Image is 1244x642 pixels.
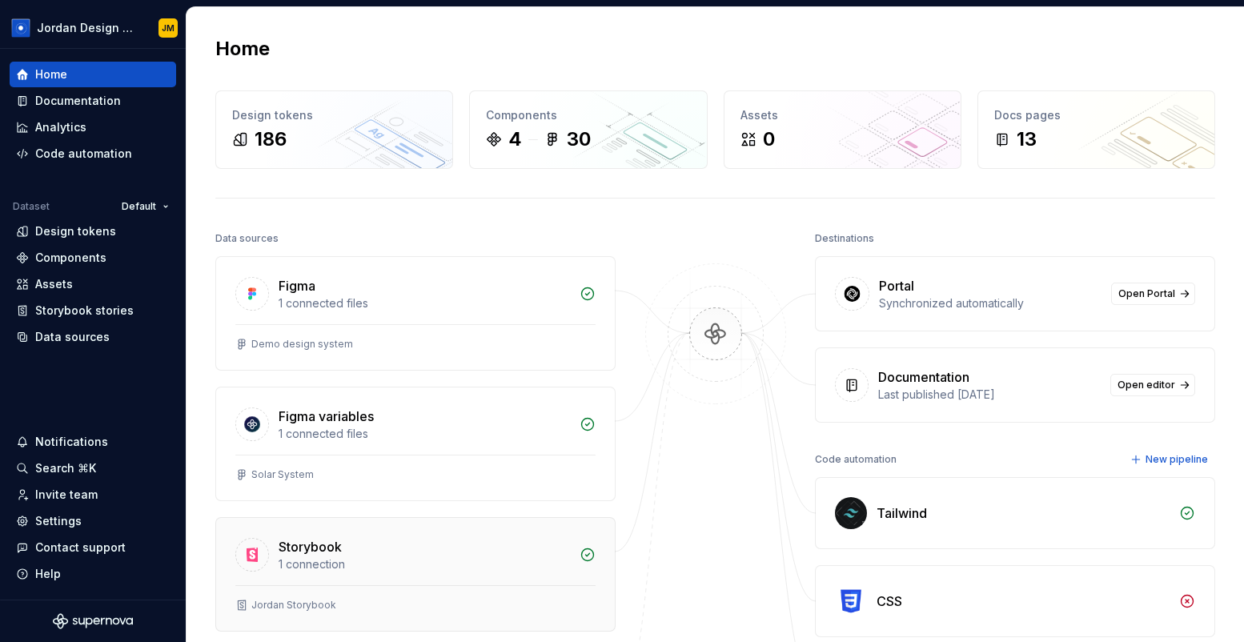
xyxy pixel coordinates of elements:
a: Storybook1 connectionJordan Storybook [215,517,616,632]
span: Default [122,200,156,213]
div: Code automation [35,146,132,162]
div: Docs pages [994,107,1198,123]
a: Figma variables1 connected filesSolar System [215,387,616,501]
div: CSS [877,592,902,611]
div: Data sources [35,329,110,345]
div: Synchronized automatically [879,295,1102,311]
div: Assets [740,107,945,123]
div: Notifications [35,434,108,450]
img: 049812b6-2877-400d-9dc9-987621144c16.png [11,18,30,38]
button: Contact support [10,535,176,560]
div: Solar System [251,468,314,481]
a: Open Portal [1111,283,1195,305]
button: Notifications [10,429,176,455]
a: Analytics [10,114,176,140]
div: Jordan Design System [37,20,139,36]
div: Tailwind [877,504,927,523]
div: Documentation [878,367,969,387]
div: Demo design system [251,338,353,351]
svg: Supernova Logo [53,613,133,629]
div: JM [162,22,175,34]
span: Open editor [1118,379,1175,391]
div: 4 [508,126,522,152]
a: Home [10,62,176,87]
button: Default [114,195,176,218]
div: Settings [35,513,82,529]
div: Jordan Storybook [251,599,336,612]
div: 1 connected files [279,426,570,442]
div: Figma [279,276,315,295]
div: Last published [DATE] [878,387,1101,403]
div: 13 [1017,126,1037,152]
div: 1 connected files [279,295,570,311]
div: Components [35,250,106,266]
div: 30 [567,126,591,152]
button: Help [10,561,176,587]
div: 1 connection [279,556,570,572]
div: 186 [255,126,287,152]
div: 0 [763,126,775,152]
a: Docs pages13 [977,90,1215,169]
a: Data sources [10,324,176,350]
div: Destinations [815,227,874,250]
a: Components [10,245,176,271]
div: Storybook stories [35,303,134,319]
button: New pipeline [1126,448,1215,471]
a: Open editor [1110,374,1195,396]
div: Assets [35,276,73,292]
div: Data sources [215,227,279,250]
div: Portal [879,276,914,295]
a: Storybook stories [10,298,176,323]
div: Components [486,107,690,123]
button: Jordan Design SystemJM [3,10,183,45]
div: Code automation [815,448,897,471]
div: Contact support [35,540,126,556]
a: Components430 [469,90,707,169]
a: Documentation [10,88,176,114]
button: Search ⌘K [10,455,176,481]
div: Design tokens [232,107,436,123]
a: Invite team [10,482,176,508]
a: Assets [10,271,176,297]
div: Documentation [35,93,121,109]
a: Assets0 [724,90,961,169]
div: Analytics [35,119,86,135]
a: Code automation [10,141,176,167]
div: Figma variables [279,407,374,426]
div: Invite team [35,487,98,503]
a: Design tokens [10,219,176,244]
div: Design tokens [35,223,116,239]
div: Home [35,66,67,82]
h2: Home [215,36,270,62]
a: Design tokens186 [215,90,453,169]
div: Storybook [279,537,342,556]
a: Settings [10,508,176,534]
div: Help [35,566,61,582]
div: Search ⌘K [35,460,96,476]
span: New pipeline [1146,453,1208,466]
a: Figma1 connected filesDemo design system [215,256,616,371]
div: Dataset [13,200,50,213]
span: Open Portal [1118,287,1175,300]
